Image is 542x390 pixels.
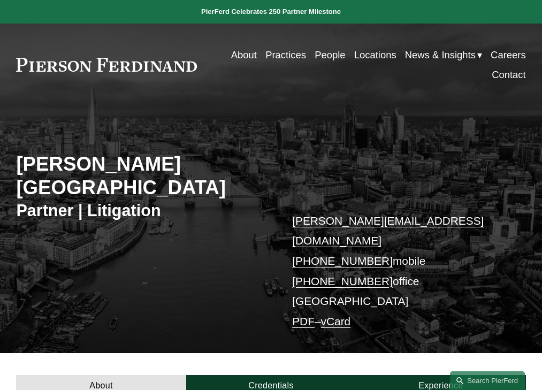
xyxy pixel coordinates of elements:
p: mobile office [GEOGRAPHIC_DATA] – [292,211,505,331]
a: [PHONE_NUMBER] [292,275,393,287]
a: [PERSON_NAME][EMAIL_ADDRESS][DOMAIN_NAME] [292,215,484,247]
h2: [PERSON_NAME][GEOGRAPHIC_DATA] [16,152,271,200]
a: vCard [321,315,351,327]
a: Contact [492,65,526,85]
a: [PHONE_NUMBER] [292,255,393,267]
a: Careers [491,45,526,65]
a: People [315,45,345,65]
a: PDF [292,315,315,327]
a: About [231,45,257,65]
a: folder dropdown [405,45,482,65]
span: News & Insights [405,46,476,64]
a: Locations [354,45,396,65]
a: Practices [265,45,306,65]
h3: Partner | Litigation [16,201,271,221]
a: Search this site [450,371,525,390]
